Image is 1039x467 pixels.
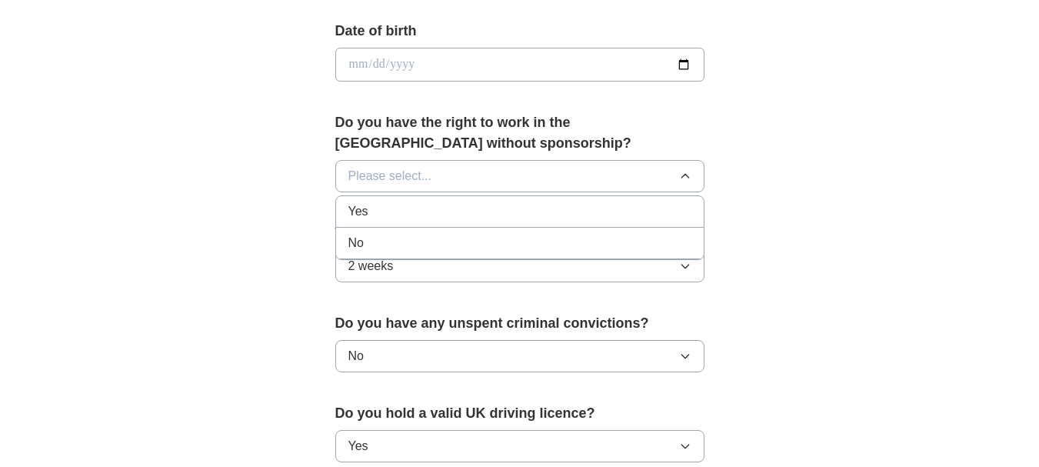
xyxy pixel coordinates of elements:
label: Do you have the right to work in the [GEOGRAPHIC_DATA] without sponsorship? [335,112,704,154]
span: 2 weeks [348,257,394,275]
button: Yes [335,430,704,462]
label: Do you have any unspent criminal convictions? [335,313,704,334]
span: No [348,347,364,365]
span: Yes [348,437,368,455]
span: No [348,234,364,252]
label: Date of birth [335,21,704,42]
button: 2 weeks [335,250,704,282]
button: Please select... [335,160,704,192]
span: Yes [348,202,368,221]
span: Please select... [348,167,432,185]
label: Do you hold a valid UK driving licence? [335,403,704,424]
button: No [335,340,704,372]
